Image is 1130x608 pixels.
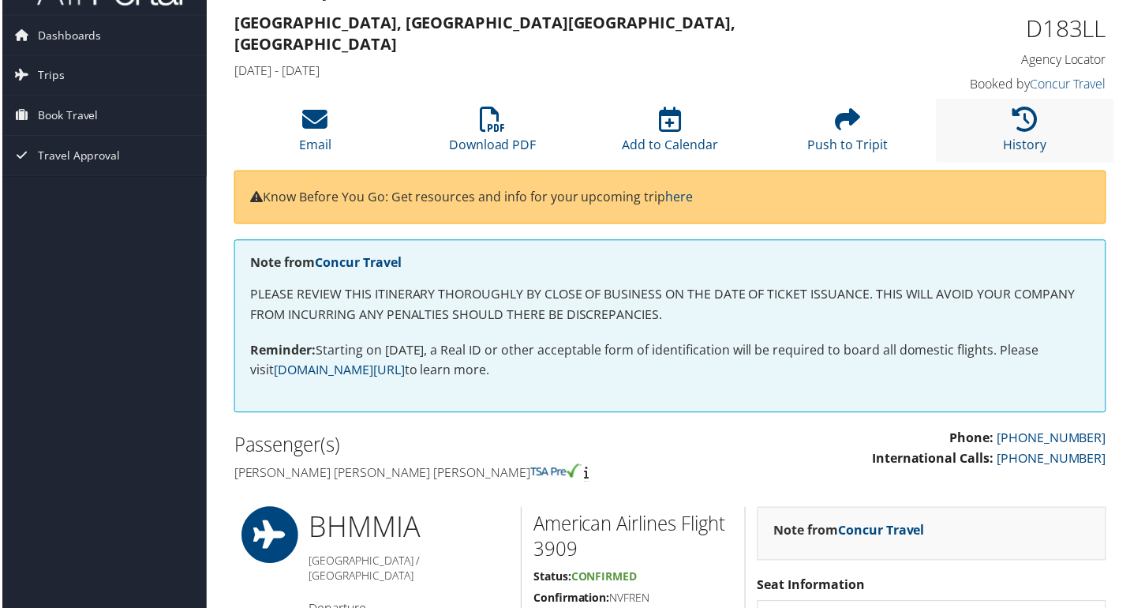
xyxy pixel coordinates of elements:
h1: BHM MIA [308,509,509,549]
a: Email [298,116,331,154]
strong: Confirmation: [533,593,610,608]
h4: [PERSON_NAME] [PERSON_NAME] [PERSON_NAME] [233,466,659,483]
span: Travel Approval [36,137,118,176]
a: Concur Travel [840,524,926,541]
span: Book Travel [36,96,96,136]
a: Download PDF [449,116,537,154]
strong: Note from [775,524,926,541]
strong: International Calls: [874,452,996,469]
strong: [GEOGRAPHIC_DATA], [GEOGRAPHIC_DATA] [GEOGRAPHIC_DATA], [GEOGRAPHIC_DATA] [233,12,736,55]
a: Push to Tripit [809,116,889,154]
a: [DOMAIN_NAME][URL] [273,363,404,381]
h4: [DATE] - [DATE] [233,62,884,80]
strong: Note from [249,255,401,272]
a: Add to Calendar [623,116,719,154]
p: PLEASE REVIEW THIS ITINERARY THOROUGHLY BY CLOSE OF BUSINESS ON THE DATE OF TICKET ISSUANCE. THIS... [249,286,1092,326]
h4: Agency Locator [907,51,1109,69]
span: Dashboards [36,16,99,55]
strong: Seat Information [758,579,866,596]
a: History [1006,116,1050,154]
h2: American Airlines Flight 3909 [533,512,734,565]
strong: Phone: [952,431,996,448]
a: [PHONE_NUMBER] [999,431,1109,448]
strong: Status: [533,572,571,587]
a: Concur Travel [314,255,401,272]
a: here [666,189,694,206]
a: Concur Travel [1032,76,1109,93]
p: Know Before You Go: Get resources and info for your upcoming trip [249,188,1092,208]
img: tsa-precheck.png [530,466,582,480]
h1: D183LL [907,12,1109,45]
h2: Passenger(s) [233,433,659,460]
p: Starting on [DATE], a Real ID or other acceptable form of identification will be required to boar... [249,342,1092,382]
a: [PHONE_NUMBER] [999,452,1109,469]
span: Confirmed [571,572,638,587]
strong: Reminder: [249,343,315,360]
span: Trips [36,56,62,96]
h5: [GEOGRAPHIC_DATA] / [GEOGRAPHIC_DATA] [308,556,509,587]
h4: Booked by [907,76,1109,93]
